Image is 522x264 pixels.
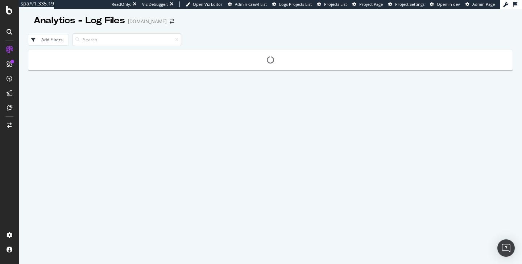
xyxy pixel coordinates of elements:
div: arrow-right-arrow-left [170,19,174,24]
span: Project Page [359,1,383,7]
div: Analytics - Log Files [34,14,125,27]
div: Open Intercom Messenger [497,239,515,257]
div: Viz Debugger: [142,1,168,7]
input: Search [72,33,181,46]
a: Project Settings [388,1,424,7]
a: Project Page [352,1,383,7]
span: Open Viz Editor [193,1,223,7]
div: [DOMAIN_NAME] [128,18,167,25]
span: Logs Projects List [279,1,312,7]
span: Admin Page [472,1,495,7]
span: Projects List [324,1,347,7]
div: ReadOnly: [112,1,131,7]
button: Add Filters [28,34,69,46]
div: Add Filters [41,37,63,43]
a: Logs Projects List [272,1,312,7]
span: Admin Crawl List [235,1,267,7]
a: Open in dev [430,1,460,7]
a: Admin Crawl List [228,1,267,7]
a: Admin Page [465,1,495,7]
a: Open Viz Editor [186,1,223,7]
span: Open in dev [437,1,460,7]
a: Projects List [317,1,347,7]
span: Project Settings [395,1,424,7]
